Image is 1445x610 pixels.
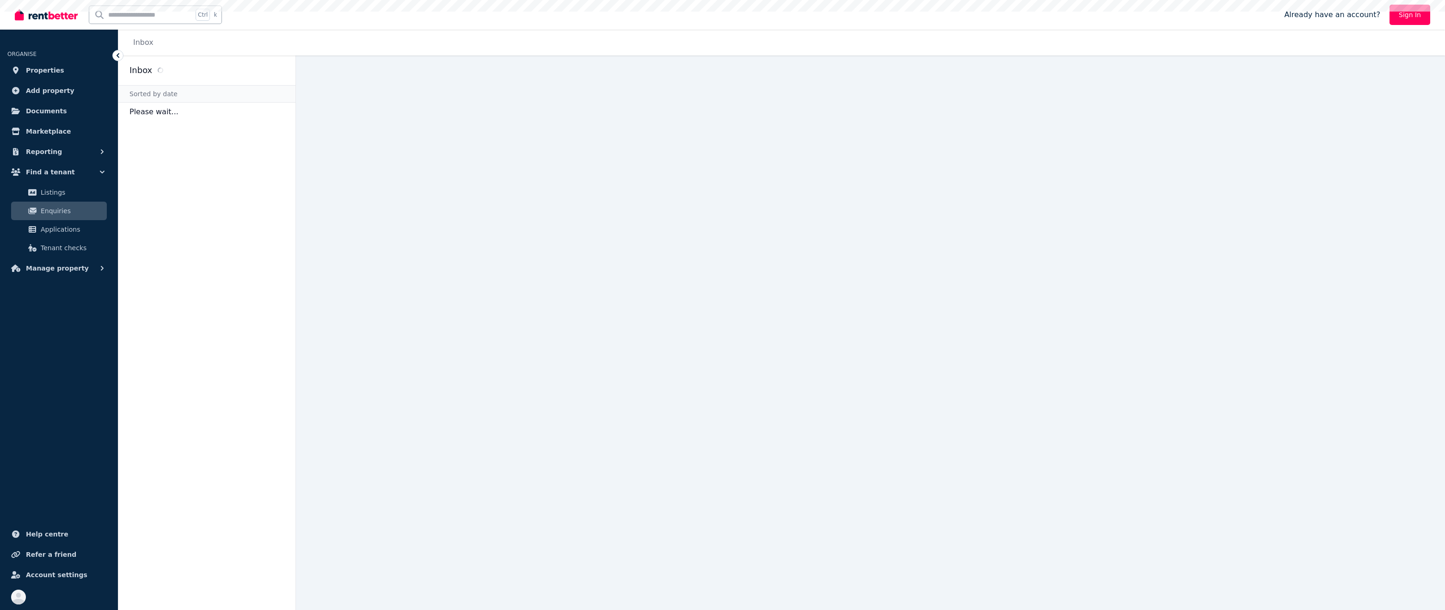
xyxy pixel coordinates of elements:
a: Inbox [133,38,154,47]
a: Marketplace [7,122,111,141]
a: Account settings [7,566,111,584]
button: Reporting [7,142,111,161]
nav: Breadcrumb [118,30,165,55]
span: Find a tenant [26,166,75,178]
a: Tenant checks [11,239,107,257]
span: Tenant checks [41,242,103,253]
a: Add property [7,81,111,100]
p: Please wait... [118,103,295,121]
span: Help centre [26,529,68,540]
a: Sign In [1390,5,1430,25]
span: Add property [26,85,74,96]
span: Documents [26,105,67,117]
span: Listings [41,187,103,198]
span: Refer a friend [26,549,76,560]
span: k [214,11,217,18]
img: RentBetter [15,8,78,22]
a: Refer a friend [7,545,111,564]
span: Ctrl [196,9,210,21]
span: Already have an account? [1284,9,1380,20]
button: Manage property [7,259,111,277]
span: Manage property [26,263,89,274]
div: Sorted by date [118,85,295,103]
a: Properties [7,61,111,80]
span: Account settings [26,569,87,580]
span: Properties [26,65,64,76]
a: Listings [11,183,107,202]
button: Find a tenant [7,163,111,181]
span: Reporting [26,146,62,157]
a: Applications [11,220,107,239]
a: Help centre [7,525,111,543]
span: ORGANISE [7,51,37,57]
span: Applications [41,224,103,235]
a: Documents [7,102,111,120]
a: Enquiries [11,202,107,220]
h2: Inbox [129,64,152,77]
span: Enquiries [41,205,103,216]
span: Marketplace [26,126,71,137]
